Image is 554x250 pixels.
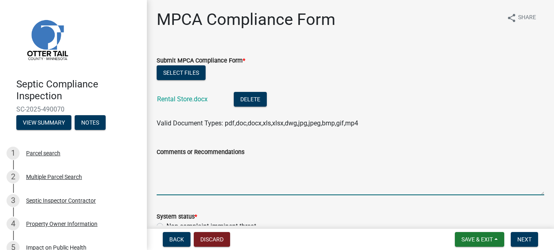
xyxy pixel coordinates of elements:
[26,150,60,156] div: Parcel search
[500,10,543,26] button: shareShare
[511,232,538,247] button: Next
[157,10,335,29] h1: MPCA Compliance Form
[16,78,140,102] h4: Septic Compliance Inspection
[157,150,244,155] label: Comments or Recommendations
[234,92,267,107] button: Delete
[157,58,245,64] label: Submit MPCA Compliance Form
[16,105,131,113] span: SC-2025-490070
[157,65,206,80] button: Select files
[75,115,106,130] button: Notes
[7,170,20,183] div: 2
[157,214,197,220] label: System status
[461,236,493,243] span: Save & Exit
[26,198,96,203] div: Septic Inspector Contractor
[157,119,358,127] span: Valid Document Types: pdf,doc,docx,xls,xlsx,dwg,jpg,jpeg,bmp,gif,mp4
[517,236,532,243] span: Next
[234,96,267,104] wm-modal-confirm: Delete Document
[26,174,82,180] div: Multiple Parcel Search
[169,236,184,243] span: Back
[26,221,98,227] div: Property Owner Information
[16,9,78,70] img: Otter Tail County, Minnesota
[194,232,230,247] button: Discard
[157,95,208,103] a: Rental Store.docx
[166,221,256,231] label: Non-complaint imminent threat
[507,13,516,23] i: share
[518,13,536,23] span: Share
[163,232,191,247] button: Back
[16,120,71,126] wm-modal-confirm: Summary
[7,217,20,230] div: 4
[75,120,106,126] wm-modal-confirm: Notes
[455,232,504,247] button: Save & Exit
[16,115,71,130] button: View Summary
[7,194,20,207] div: 3
[7,147,20,160] div: 1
